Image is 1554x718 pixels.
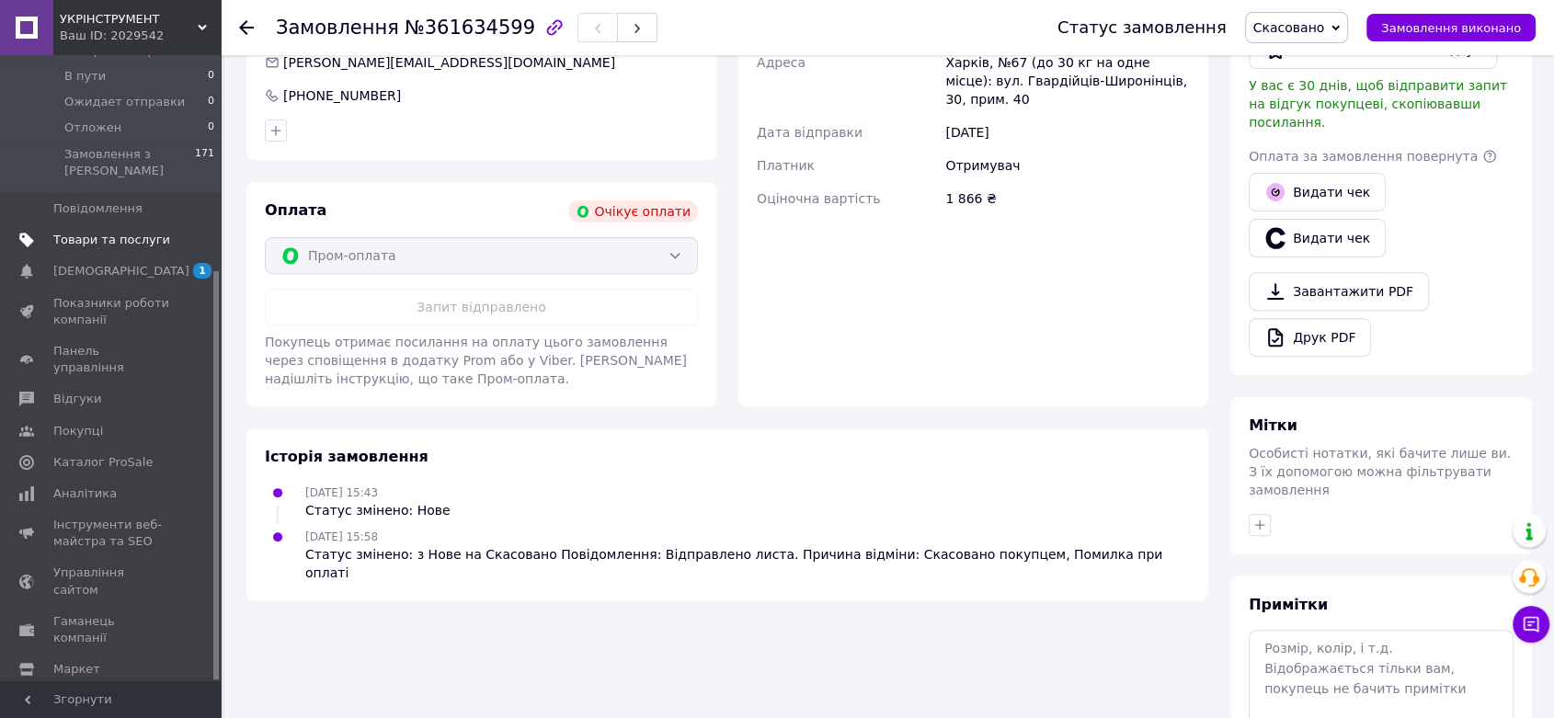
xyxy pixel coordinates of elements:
[64,146,195,179] span: Замовлення з [PERSON_NAME]
[281,86,403,105] div: [PHONE_NUMBER]
[208,68,214,85] span: 0
[305,545,1190,582] div: Статус змінено: з Нове на Скасовано Повідомлення: Відправлено листа. Причина відміни: Скасовано п...
[1057,18,1227,37] div: Статус замовлення
[64,94,185,110] span: Ожидает отправки
[53,613,170,646] span: Гаманець компанії
[757,191,880,206] span: Оціночна вартість
[1249,596,1328,613] span: Примітки
[265,448,428,465] span: Історія замовлення
[1249,446,1511,497] span: Особисті нотатки, які бачите лише ви. З їх допомогою можна фільтрувати замовлення
[942,182,1194,215] div: 1 866 ₴
[405,17,535,39] span: №361634599
[1381,21,1521,35] span: Замовлення виконано
[53,517,170,550] span: Інструменти веб-майстра та SEO
[53,343,170,376] span: Панель управління
[305,530,378,543] span: [DATE] 15:58
[265,201,326,219] span: Оплата
[53,391,101,407] span: Відгуки
[60,28,221,44] div: Ваш ID: 2029542
[942,116,1194,149] div: [DATE]
[1249,78,1507,130] span: У вас є 30 днів, щоб відправити запит на відгук покупцеві, скопіювавши посилання.
[53,423,103,439] span: Покупці
[1249,219,1386,257] button: Видати чек
[942,149,1194,182] div: Отримувач
[757,158,815,173] span: Платник
[60,11,198,28] span: УКРІНСТРУМЕНТ
[1366,14,1536,41] button: Замовлення виконано
[276,17,399,39] span: Замовлення
[568,200,698,222] div: Очікує оплати
[53,564,170,598] span: Управління сайтом
[283,55,615,70] span: [PERSON_NAME][EMAIL_ADDRESS][DOMAIN_NAME]
[757,125,863,140] span: Дата відправки
[305,486,378,499] span: [DATE] 15:43
[208,94,214,110] span: 0
[1249,272,1429,311] a: Завантажити PDF
[53,661,100,678] span: Маркет
[1249,318,1371,357] a: Друк PDF
[53,295,170,328] span: Показники роботи компанії
[265,335,687,386] span: Покупець отримає посилання на оплату цього замовлення через сповіщення в додатку Prom або у Viber...
[1249,149,1478,164] span: Оплата за замовлення повернута
[53,200,143,217] span: Повідомлення
[1249,173,1386,211] button: Видати чек
[64,68,106,85] span: В пути
[64,120,121,136] span: Отложен
[305,501,451,519] div: Статус змінено: Нове
[1513,606,1549,643] button: Чат з покупцем
[53,485,117,502] span: Аналітика
[1253,20,1325,35] span: Скасовано
[53,263,189,279] span: [DEMOGRAPHIC_DATA]
[265,289,698,325] button: Запит відправлено
[193,263,211,279] span: 1
[942,46,1194,116] div: Харків, №67 (до 30 кг на одне місце): вул. Гвардійців-Широнінців, 30, прим. 40
[1249,416,1297,434] span: Мітки
[757,55,806,70] span: Адреса
[208,120,214,136] span: 0
[239,18,254,37] div: Повернутися назад
[53,232,170,248] span: Товари та послуги
[53,454,153,471] span: Каталог ProSale
[195,146,214,179] span: 171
